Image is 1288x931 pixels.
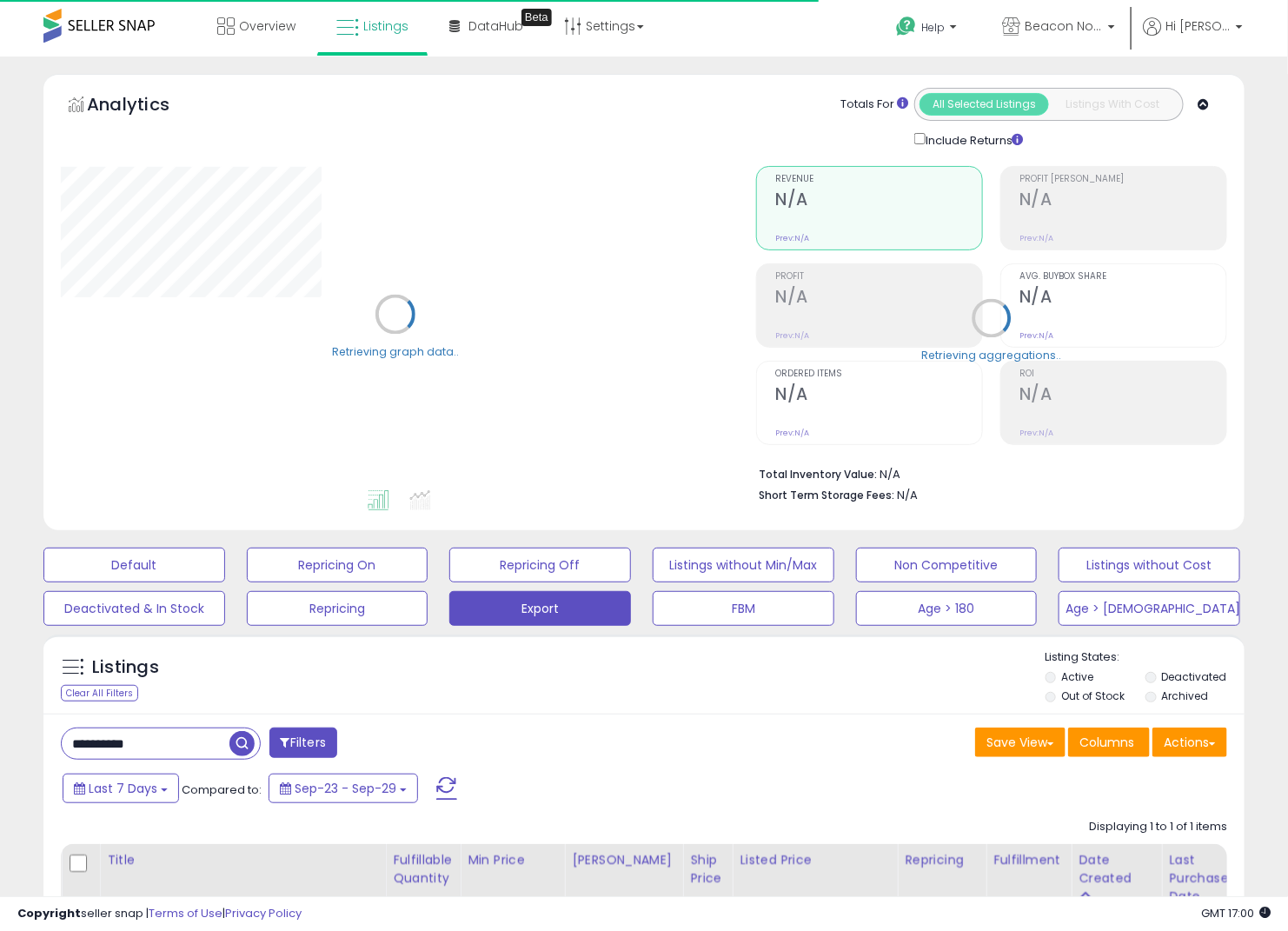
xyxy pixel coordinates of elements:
[993,851,1064,869] div: Fulfillment
[920,93,1049,116] button: All Selected Listings
[1089,819,1227,835] div: Displaying 1 to 1 of 1 items
[17,905,81,921] strong: Copyright
[1048,93,1178,116] button: Listings With Cost
[1068,728,1150,757] button: Columns
[182,781,262,798] span: Compared to:
[43,591,225,626] button: Deactivated & In Stock
[856,548,1038,582] button: Non Competitive
[449,591,631,626] button: Export
[63,774,179,803] button: Last 7 Days
[269,728,337,758] button: Filters
[1152,728,1227,757] button: Actions
[1201,905,1271,921] span: 2025-10-7 17:00 GMT
[107,851,378,869] div: Title
[61,685,138,702] div: Clear All Filters
[269,774,418,803] button: Sep-23 - Sep-29
[239,17,295,35] span: Overview
[1046,649,1245,666] p: Listing States:
[468,17,523,35] span: DataHub
[653,548,834,582] button: Listings without Min/Max
[92,655,159,680] h5: Listings
[921,20,945,35] span: Help
[87,92,203,121] h5: Analytics
[1161,669,1226,684] label: Deactivated
[905,851,979,869] div: Repricing
[295,780,396,797] span: Sep-23 - Sep-29
[1059,591,1240,626] button: Age > [DEMOGRAPHIC_DATA]
[1143,17,1243,57] a: Hi [PERSON_NAME]
[43,548,225,582] button: Default
[653,591,834,626] button: FBM
[901,130,1045,149] div: Include Returns
[740,851,890,869] div: Listed Price
[572,851,675,869] div: [PERSON_NAME]
[149,905,222,921] a: Terms of Use
[1025,17,1103,35] span: Beacon North
[468,851,557,869] div: Min Price
[840,96,908,113] div: Totals For
[393,851,453,888] div: Fulfillable Quantity
[690,851,725,888] div: Ship Price
[332,344,459,360] div: Retrieving graph data..
[247,591,428,626] button: Repricing
[1061,688,1125,703] label: Out of Stock
[975,728,1066,757] button: Save View
[17,906,302,922] div: seller snap | |
[89,780,157,797] span: Last 7 Days
[922,348,1062,363] div: Retrieving aggregations..
[1161,688,1208,703] label: Archived
[521,9,552,26] div: Tooltip anchor
[882,3,974,57] a: Help
[856,591,1038,626] button: Age > 180
[449,548,631,582] button: Repricing Off
[1079,851,1154,888] div: Date Created
[1061,669,1093,684] label: Active
[225,905,302,921] a: Privacy Policy
[1059,548,1240,582] button: Listings without Cost
[895,16,917,37] i: Get Help
[1165,17,1231,35] span: Hi [PERSON_NAME]
[1169,851,1232,924] div: Last Purchase Date (GMT)
[247,548,428,582] button: Repricing On
[1079,734,1134,751] span: Columns
[363,17,408,35] span: Listings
